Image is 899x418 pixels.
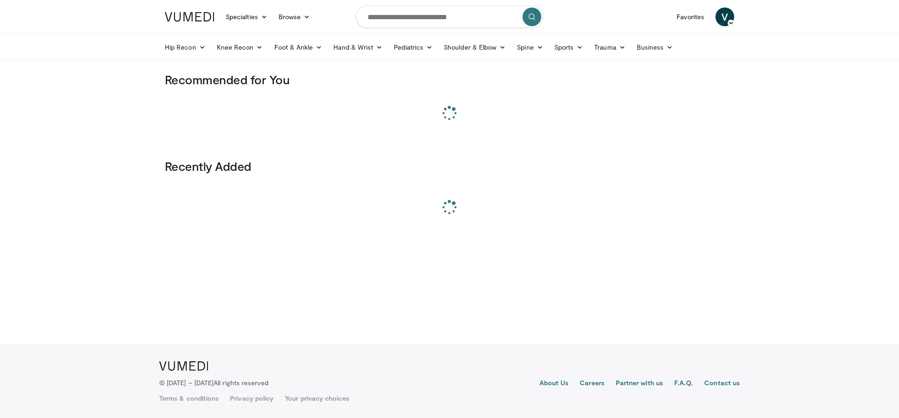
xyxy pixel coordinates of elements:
span: All rights reserved [214,379,268,387]
a: Shoulder & Elbow [438,38,511,57]
img: VuMedi Logo [165,12,214,22]
a: Terms & conditions [159,394,219,403]
input: Search topics, interventions [356,6,543,28]
a: Spine [511,38,548,57]
a: Privacy policy [230,394,273,403]
a: Knee Recon [211,38,269,57]
a: Hip Recon [159,38,211,57]
a: V [715,7,734,26]
a: F.A.Q. [674,378,693,389]
a: About Us [539,378,569,389]
h3: Recently Added [165,159,734,174]
a: Browse [273,7,316,26]
a: Pediatrics [388,38,438,57]
a: Business [631,38,679,57]
a: Foot & Ankle [269,38,328,57]
a: Hand & Wrist [328,38,388,57]
a: Favorites [671,7,710,26]
a: Specialties [220,7,273,26]
h3: Recommended for You [165,72,734,87]
img: VuMedi Logo [159,361,208,371]
a: Trauma [589,38,631,57]
a: Your privacy choices [285,394,349,403]
a: Careers [580,378,604,389]
a: Contact us [704,378,740,389]
p: © [DATE] – [DATE] [159,378,269,388]
a: Sports [549,38,589,57]
a: Partner with us [616,378,663,389]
